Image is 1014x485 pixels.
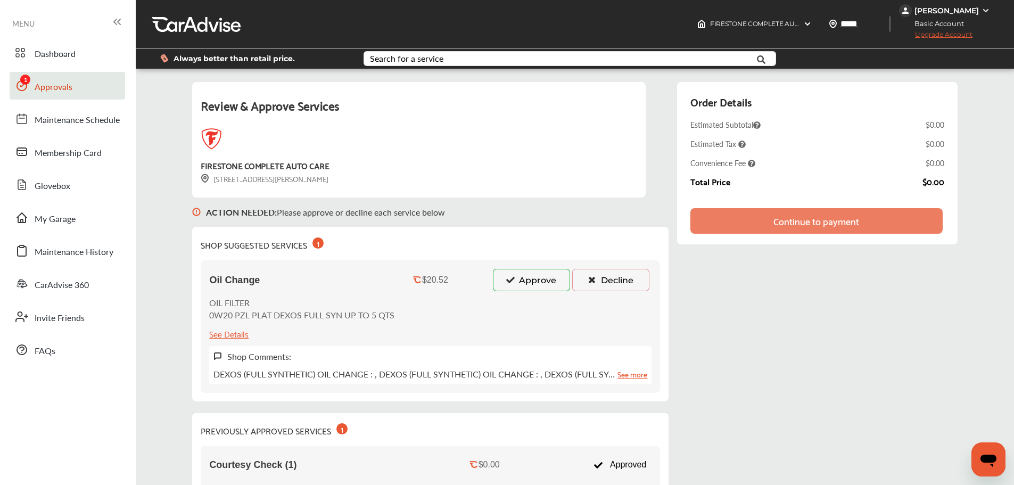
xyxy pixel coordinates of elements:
button: Approve [493,269,570,291]
b: ACTION NEEDED : [206,206,277,218]
span: Convenience Fee [690,158,755,168]
div: 1 [312,237,324,249]
span: Courtesy Check (1) [209,459,296,471]
a: Dashboard [10,39,125,67]
span: Approvals [35,80,72,94]
a: Membership Card [10,138,125,166]
a: See more [617,368,647,380]
a: My Garage [10,204,125,232]
img: header-divider.bc55588e.svg [889,16,891,32]
img: header-down-arrow.9dd2ce7d.svg [803,20,812,28]
span: Always better than retail price. [174,55,295,62]
div: Order Details [690,93,752,111]
a: Maintenance History [10,237,125,265]
span: Glovebox [35,179,70,193]
span: Upgrade Account [899,30,972,44]
p: Please approve or decline each service below [206,206,445,218]
button: Decline [572,269,649,291]
div: $20.52 [422,275,448,285]
span: Estimated Subtotal [690,119,761,130]
img: logo-firestone.png [201,128,222,150]
span: MENU [12,19,35,28]
img: svg+xml;base64,PHN2ZyB3aWR0aD0iMTYiIGhlaWdodD0iMTciIHZpZXdCb3g9IjAgMCAxNiAxNyIgZmlsbD0ibm9uZSIgeG... [192,198,201,227]
span: My Garage [35,212,76,226]
div: $0.00 [926,119,944,130]
div: Continue to payment [773,216,859,226]
img: header-home-logo.8d720a4f.svg [697,20,706,28]
div: 1 [336,423,348,434]
a: Invite Friends [10,303,125,331]
a: Approvals [10,72,125,100]
img: location_vector.a44bc228.svg [829,20,837,28]
img: svg+xml;base64,PHN2ZyB3aWR0aD0iMTYiIGhlaWdodD0iMTciIHZpZXdCb3g9IjAgMCAxNiAxNyIgZmlsbD0ibm9uZSIgeG... [201,174,209,183]
p: 0W20 PZL PLAT DEXOS FULL SYN UP TO 5 QTS [209,309,394,321]
span: Estimated Tax [690,138,746,149]
span: Oil Change [209,275,260,286]
div: $0.00 [926,138,944,149]
a: FAQs [10,336,125,364]
div: Approved [588,455,652,475]
div: FIRESTONE COMPLETE AUTO CARE [201,158,329,172]
div: Search for a service [370,54,443,63]
a: Glovebox [10,171,125,199]
div: $0.00 [922,177,944,186]
img: svg+xml;base64,PHN2ZyB3aWR0aD0iMTYiIGhlaWdodD0iMTciIHZpZXdCb3g9IjAgMCAxNiAxNyIgZmlsbD0ibm9uZSIgeG... [213,352,222,361]
span: Maintenance Schedule [35,113,120,127]
p: DEXOS (FULL SYNTHETIC) OIL CHANGE : , DEXOS (FULL SYNTHETIC) OIL CHANGE : , DEXOS (FULL SY… [213,368,647,380]
div: Review & Approve Services [201,95,637,128]
div: [STREET_ADDRESS][PERSON_NAME] [201,172,328,185]
label: Shop Comments: [227,350,291,363]
div: $0.00 [479,460,500,470]
div: [PERSON_NAME] [914,6,979,15]
div: $0.00 [926,158,944,168]
span: FAQs [35,344,55,358]
span: Maintenance History [35,245,113,259]
div: SHOP SUGGESTED SERVICES [201,235,324,252]
p: OIL FILTER [209,297,394,309]
a: Maintenance Schedule [10,105,125,133]
img: dollor_label_vector.a70140d1.svg [160,54,168,63]
iframe: Button to launch messaging window [971,442,1005,476]
span: CarAdvise 360 [35,278,89,292]
div: See Details [209,326,249,341]
div: Total Price [690,177,730,186]
a: CarAdvise 360 [10,270,125,298]
img: WGsFRI8htEPBVLJbROoPRyZpYNWhNONpIPPETTm6eUC0GeLEiAAAAAElFTkSuQmCC [982,6,990,15]
span: Membership Card [35,146,102,160]
div: PREVIOUSLY APPROVED SERVICES [201,421,348,438]
span: Basic Account [900,18,972,29]
span: Invite Friends [35,311,85,325]
span: Dashboard [35,47,76,61]
img: jVpblrzwTbfkPYzPPzSLxeg0AAAAASUVORK5CYII= [899,4,912,17]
